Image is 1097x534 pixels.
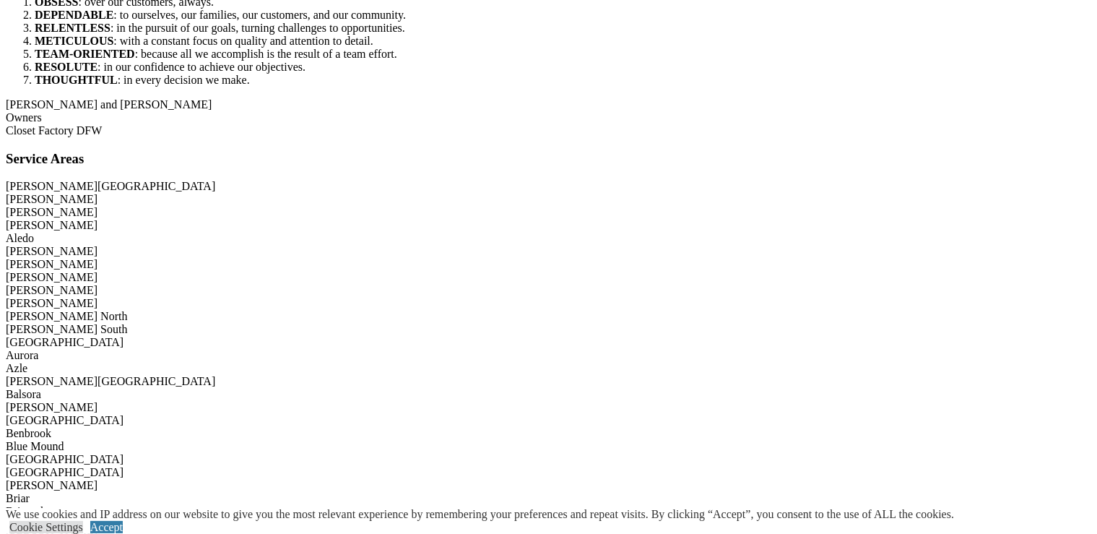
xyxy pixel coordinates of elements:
strong: DEPENDABLE [35,9,113,21]
div: We use cookies and IP address on our website to give you the most relevant experience by remember... [6,508,954,521]
li: : with a constant focus on quality and attention to detail. [35,35,1091,48]
a: Cookie Settings [9,521,83,533]
strong: THOUGHTFUL [35,74,118,86]
h3: Service Areas [6,151,1091,167]
strong: TEAM-ORIENTED [35,48,135,60]
li: : in the pursuit of our goals, turning challenges to opportunities. [35,22,1091,35]
strong: METICULOUS [35,35,113,47]
li: : because all we accomplish is the result of a team effort. [35,48,1091,61]
li: : to ourselves, our families, our customers, and our community. [35,9,1091,22]
a: Accept [90,521,123,533]
strong: RELENTLESS [35,22,110,34]
p: [PERSON_NAME] and [PERSON_NAME] Owners Closet Factory DFW [6,98,1091,137]
li: : in every decision we make. [35,74,1091,87]
li: : in our confidence to achieve our objectives. [35,61,1091,74]
strong: RESOLUTE [35,61,97,73]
